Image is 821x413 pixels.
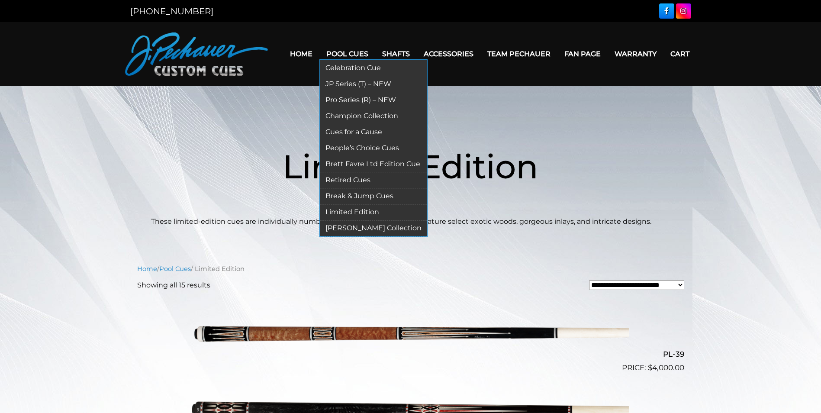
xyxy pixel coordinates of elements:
a: Accessories [417,43,480,65]
a: Cart [663,43,696,65]
a: Pool Cues [319,43,375,65]
a: Celebration Cue [320,60,427,76]
a: Team Pechauer [480,43,557,65]
a: Fan Page [557,43,608,65]
a: Retired Cues [320,172,427,188]
img: PL-39 [192,297,629,370]
a: Home [283,43,319,65]
bdi: 4,000.00 [648,363,684,372]
a: Limited Edition [320,204,427,220]
a: JP Series (T) – NEW [320,76,427,92]
p: These limited-edition cues are individually numbered and signed. These cues feature select exotic... [151,216,670,227]
nav: Breadcrumb [137,264,684,274]
p: Showing all 15 results [137,280,210,290]
a: Brett Favre Ltd Edition Cue [320,156,427,172]
a: [PERSON_NAME] Collection [320,220,427,236]
a: Pool Cues [159,265,191,273]
a: Break & Jump Cues [320,188,427,204]
a: Champion Collection [320,108,427,124]
a: Home [137,265,157,273]
a: Cues for a Cause [320,124,427,140]
img: Pechauer Custom Cues [125,32,268,76]
select: Shop order [589,280,684,290]
a: PL-39 $4,000.00 [137,297,684,374]
a: Warranty [608,43,663,65]
h2: PL-39 [137,346,684,362]
a: Shafts [375,43,417,65]
a: People’s Choice Cues [320,140,427,156]
a: [PHONE_NUMBER] [130,6,213,16]
span: $ [648,363,652,372]
a: Pro Series (R) – NEW [320,92,427,108]
span: Limited Edition [283,146,538,187]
